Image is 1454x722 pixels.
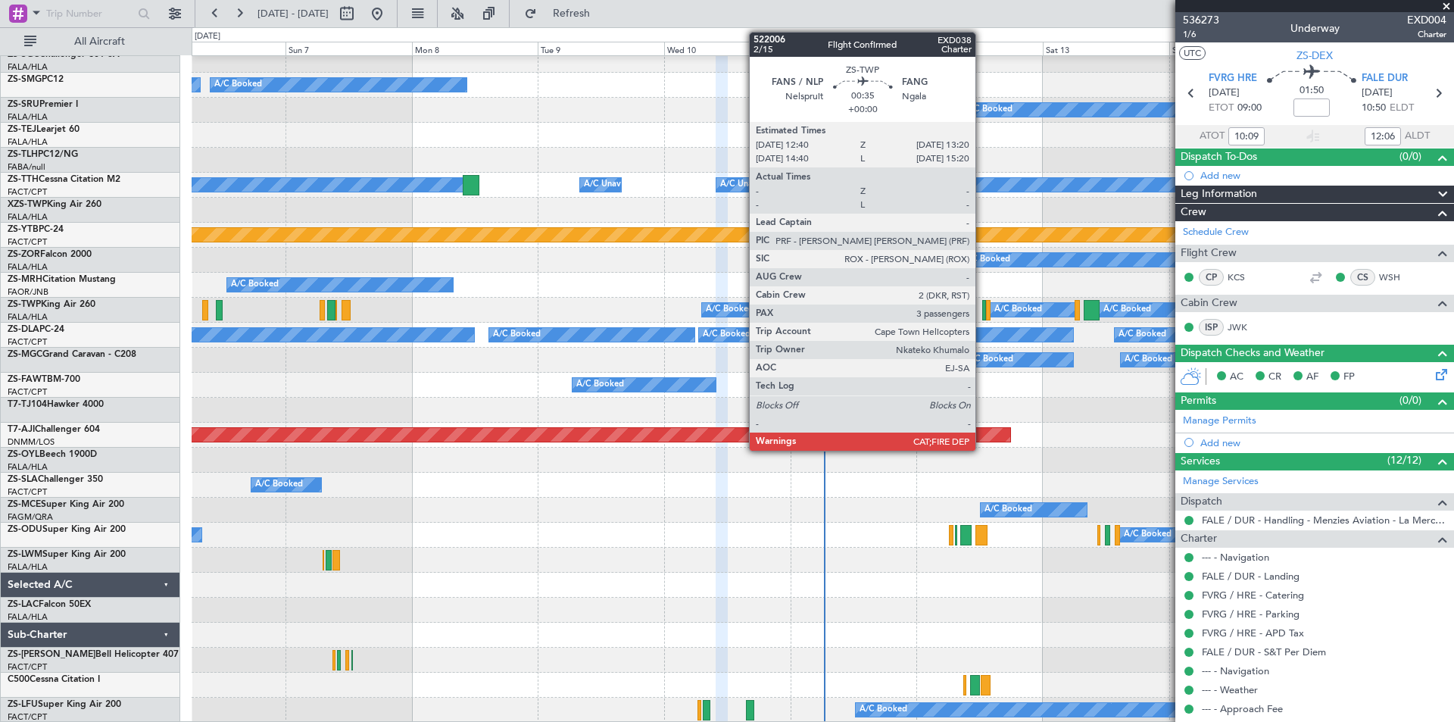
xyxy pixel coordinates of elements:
span: ZS-LWM [8,550,42,559]
span: ZS-TEJ [8,125,36,134]
a: FACT/CPT [8,236,47,248]
div: A/C Booked [576,374,624,396]
span: (0/0) [1399,392,1421,408]
a: FVRG / HRE - Parking [1202,608,1300,620]
a: ZS-ODUSuper King Air 200 [8,525,126,534]
span: CR [1268,370,1281,385]
a: JWK [1228,320,1262,334]
span: [DATE] [1209,86,1240,101]
a: ZS-SLAChallenger 350 [8,475,103,484]
a: XZS-TWPKing Air 260 [8,200,101,209]
span: ZS-DEX [1296,48,1333,64]
a: KCS [1228,270,1262,284]
div: Wed 10 [664,42,791,55]
span: ZS-SRU [8,100,39,109]
a: ZS-LACFalcon 50EX [8,600,91,609]
span: ELDT [1390,101,1414,116]
a: FALA/HLA [8,261,48,273]
div: A/C Booked [706,298,754,321]
span: ZS-YTB [8,225,39,234]
a: FALE / DUR - Handling - Menzies Aviation - La Mercy FADN / DUR [1202,514,1446,527]
span: 01:50 [1300,83,1324,98]
a: ZS-[PERSON_NAME]Bell Helicopter 407 [8,650,179,659]
span: Permits [1181,392,1216,410]
span: ZS-TTH [8,175,39,184]
span: ZS-DLA [8,325,39,334]
div: [DATE] [195,30,220,43]
span: Refresh [540,8,604,19]
a: FALE / DUR - S&T Per Diem [1202,645,1326,658]
span: ZS-OYL [8,450,39,459]
a: --- - Approach Fee [1202,702,1283,715]
span: ZS-LFU [8,700,38,709]
span: ZS-TWP [8,300,41,309]
div: A/C Booked [966,348,1013,371]
span: ETOT [1209,101,1234,116]
a: ZS-SMGPC12 [8,75,64,84]
span: 09:00 [1237,101,1262,116]
span: ZS-SLA [8,475,38,484]
div: A/C Booked [703,323,750,346]
a: --- - Navigation [1202,664,1269,677]
a: ZS-TWPKing Air 260 [8,300,95,309]
a: Schedule Crew [1183,225,1249,240]
input: --:-- [1365,127,1401,145]
div: A/C Booked [214,73,262,96]
div: A/C Booked [984,499,1032,521]
a: FALE / DUR - Landing [1202,570,1300,583]
button: UTC [1179,46,1206,60]
div: Thu 11 [791,42,917,55]
div: A/C Unavailable [720,173,783,196]
a: FACT/CPT [8,336,47,348]
div: A/C Booked [1125,348,1172,371]
div: Add new [1200,436,1446,449]
span: FALE DUR [1362,71,1408,86]
div: Underway [1290,20,1340,36]
a: ZS-TTHCessna Citation M2 [8,175,120,184]
a: FALA/HLA [8,461,48,473]
span: AF [1306,370,1318,385]
a: FABA/null [8,161,45,173]
span: EXD004 [1407,12,1446,28]
div: ISP [1199,319,1224,336]
span: ZS-MRH [8,275,42,284]
div: A/C Booked [994,298,1042,321]
a: C500Cessna Citation I [8,675,100,684]
span: Services [1181,453,1220,470]
div: A/C Booked [963,248,1010,271]
div: Fri 12 [916,42,1043,55]
input: Trip Number [46,2,133,25]
div: Sat 13 [1043,42,1169,55]
a: FALA/HLA [8,211,48,223]
a: T7-AJIChallenger 604 [8,425,100,434]
a: ZS-MRHCitation Mustang [8,275,116,284]
span: Flight Crew [1181,245,1237,262]
span: 10:50 [1362,101,1386,116]
span: ZS-[PERSON_NAME] [8,650,95,659]
div: A/C Booked [1103,298,1151,321]
button: All Aircraft [17,30,164,54]
a: --- - Navigation [1202,551,1269,564]
a: ZS-SRUPremier I [8,100,78,109]
div: Mon 8 [412,42,538,55]
a: ZS-LFUSuper King Air 200 [8,700,121,709]
a: ZS-OYLBeech 1900D [8,450,97,459]
span: ZS-ZOR [8,250,40,259]
span: Dispatch Checks and Weather [1181,345,1325,362]
a: ZS-LWMSuper King Air 200 [8,550,126,559]
span: (12/12) [1387,452,1421,468]
a: FALA/HLA [8,611,48,623]
a: FACT/CPT [8,186,47,198]
div: Add new [1200,169,1446,182]
input: --:-- [1228,127,1265,145]
span: Crew [1181,204,1206,221]
a: FACT/CPT [8,661,47,673]
span: Cabin Crew [1181,295,1237,312]
span: 1/6 [1183,28,1219,41]
span: ZS-SMG [8,75,42,84]
span: T7-TJ104 [8,400,47,409]
span: AC [1230,370,1243,385]
div: Sun 14 [1169,42,1296,55]
a: T7-TJ104Hawker 4000 [8,400,104,409]
span: (0/0) [1399,148,1421,164]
